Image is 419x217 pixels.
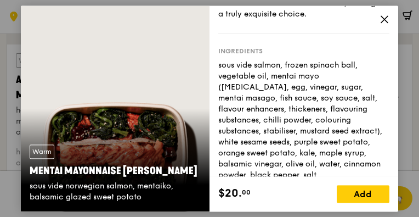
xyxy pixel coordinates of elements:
[30,163,201,179] div: Mentai Mayonnaise [PERSON_NAME]
[218,47,389,55] div: Ingredients
[30,181,201,203] div: sous vide norwegian salmon, mentaiko, balsamic glazed sweet potato
[337,185,389,203] div: Add
[218,185,242,202] span: $20.
[242,188,251,197] span: 00
[218,60,389,181] div: sous vide salmon, frozen spinach ball, vegetable oil, mentai mayo ([MEDICAL_DATA], egg, vinegar, ...
[30,144,54,159] div: Warm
